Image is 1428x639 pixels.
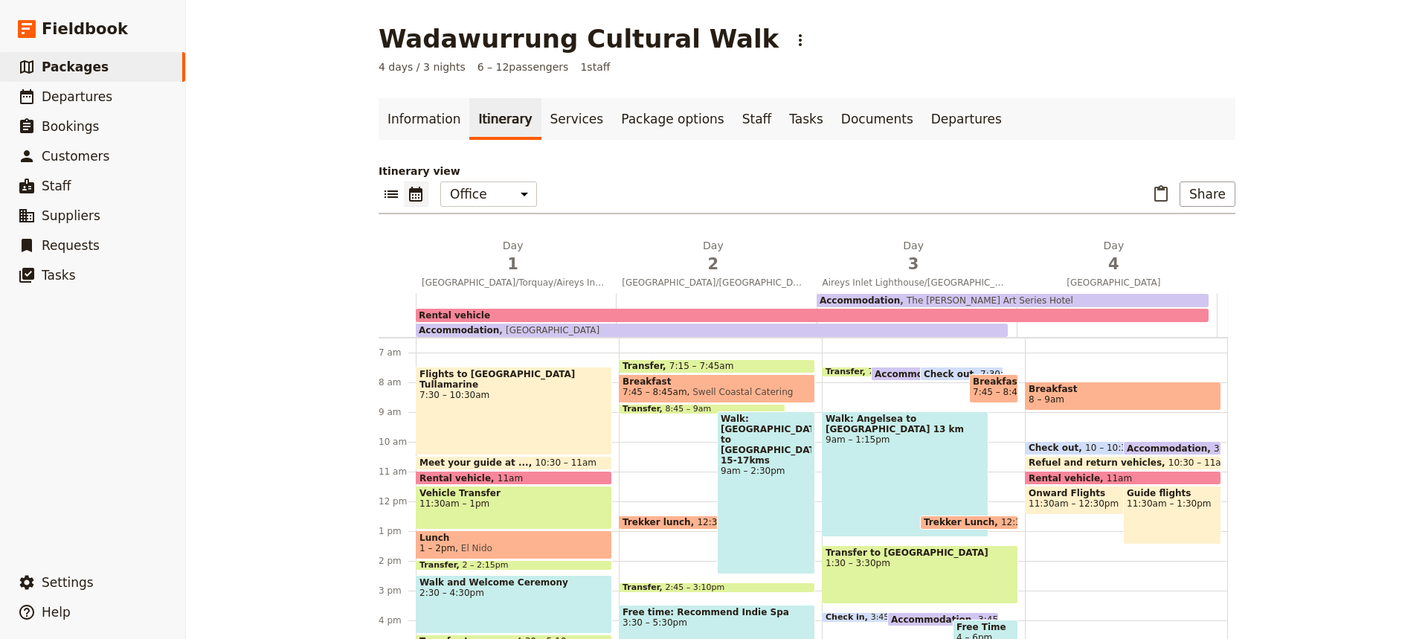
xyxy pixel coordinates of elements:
[1085,443,1147,453] span: 10 – 10:30am
[817,238,1017,293] button: Day3Aireys Inlet Lighthouse/[GEOGRAPHIC_DATA]
[404,182,428,207] button: Calendar view
[1025,441,1191,455] div: Check out10 – 10:30am
[1001,517,1057,527] span: 12:30 – 1pm
[887,612,999,626] div: Accommodation3:45pm – 10am
[419,310,490,321] span: Rental vehicle
[823,253,1005,275] span: 3
[826,367,869,376] span: Transfer
[1023,238,1205,275] h2: Day
[422,253,604,275] span: 1
[969,374,1018,403] div: Breakfast7:45 – 8:45am
[379,525,416,537] div: 1 pm
[1029,384,1218,394] span: Breakfast
[379,164,1235,179] p: Itinerary view
[973,387,1038,397] span: 7:45 – 8:45am
[42,119,99,134] span: Bookings
[875,369,962,379] span: Accommodation
[42,208,100,223] span: Suppliers
[463,561,509,570] span: 2 – 2:15pm
[822,612,933,623] div: Check in3:45 – 4pm
[623,405,666,414] span: Transfer
[924,517,1001,527] span: Trekker Lunch
[42,18,128,40] span: Fieldbook
[826,558,1014,568] span: 1:30 – 3:30pm
[379,98,469,140] a: Information
[623,607,811,617] span: Free time: Recommend Indie Spa
[826,434,985,445] span: 9am – 1:15pm
[379,376,416,388] div: 8 am
[416,456,612,470] div: Meet your guide at ...10:30 – 11am
[416,324,1008,337] div: Accommodation[GEOGRAPHIC_DATA]
[612,98,733,140] a: Package options
[924,369,980,379] span: Check out
[891,614,978,624] span: Accommodation
[823,238,1005,275] h2: Day
[419,369,608,390] span: Flights to [GEOGRAPHIC_DATA] Tullamarine
[1127,443,1214,453] span: Accommodation
[721,466,811,476] span: 9am – 2:30pm
[832,98,922,140] a: Documents
[419,577,608,588] span: Walk and Welcome Ceremony
[978,614,1048,624] span: 3:45pm – 10am
[1017,277,1211,289] span: [GEOGRAPHIC_DATA]
[623,617,811,628] span: 3:30 – 5:30pm
[379,24,779,54] h1: Wadawurrung Cultural Walk
[717,411,815,574] div: Walk: [GEOGRAPHIC_DATA] to [GEOGRAPHIC_DATA] 15-17kms9am – 2:30pm
[826,548,1014,558] span: Transfer to [GEOGRAPHIC_DATA]
[817,277,1011,289] span: Aireys Inlet Lighthouse/[GEOGRAPHIC_DATA]
[822,367,905,377] div: Transfer7:30 – 7:45am
[619,516,785,530] div: Trekker lunch12:30 – 1pmSwell Coastal Catering
[980,369,1014,379] span: 7:30am
[920,516,1018,530] div: Trekker Lunch12:30 – 1pm
[822,545,1018,604] div: Transfer to [GEOGRAPHIC_DATA]1:30 – 3:30pm
[416,530,612,559] div: Lunch1 – 2pmEl Nido
[1148,182,1174,207] button: Paste itinerary item
[416,367,612,455] div: Flights to [GEOGRAPHIC_DATA] Tullamarine7:30 – 10:30am
[666,405,712,414] span: 8:45 – 9am
[379,182,404,207] button: List view
[826,613,871,622] span: Check in
[1025,471,1221,485] div: Rental vehicle11am
[920,367,1003,381] div: Check out7:30am
[416,471,612,485] div: Rental vehicle11am
[42,149,109,164] span: Customers
[379,614,416,626] div: 4 pm
[900,295,1073,306] span: The [PERSON_NAME] Art Series Hotel
[619,359,815,373] div: Transfer7:15 – 7:45am
[379,555,416,567] div: 2 pm
[817,294,1209,307] div: AccommodationThe [PERSON_NAME] Art Series Hotel
[416,309,1209,322] div: Rental vehicle
[1029,457,1168,468] span: Refuel and return vehicles
[416,293,1218,337] div: Accommodation[GEOGRAPHIC_DATA]Rental vehicleAccommodationThe [PERSON_NAME] Art Series Hotel
[1029,394,1064,405] span: 8 – 9am
[619,374,815,403] div: Breakfast7:45 – 8:45amSwell Coastal Catering
[669,361,734,371] span: 7:15 – 7:45am
[499,325,599,335] span: [GEOGRAPHIC_DATA]
[820,295,900,306] span: Accommodation
[666,583,725,592] span: 2:45 – 3:10pm
[416,575,612,634] div: Walk and Welcome Ceremony2:30 – 4:30pm
[623,361,669,371] span: Transfer
[622,238,804,275] h2: Day
[416,238,616,293] button: Day1[GEOGRAPHIC_DATA]/Torquay/Aireys Inlet
[1017,238,1217,293] button: Day4[GEOGRAPHIC_DATA]
[922,98,1011,140] a: Departures
[623,387,687,397] span: 7:45 – 8:45am
[379,347,416,359] div: 7 am
[697,517,753,527] span: 12:30 – 1pm
[541,98,613,140] a: Services
[379,585,416,597] div: 3 pm
[1127,498,1218,509] span: 11:30am – 1:30pm
[788,28,813,53] button: Actions
[721,414,811,466] span: Walk: [GEOGRAPHIC_DATA] to [GEOGRAPHIC_DATA] 15-17kms
[733,98,781,140] a: Staff
[469,98,541,140] a: Itinerary
[419,457,535,468] span: Meet your guide at ...
[1025,456,1221,470] div: Refuel and return vehicles10:30 – 11am
[1025,382,1221,411] div: Breakfast8 – 9am
[416,486,612,530] div: Vehicle Transfer11:30am – 1pm
[623,583,666,592] span: Transfer
[419,325,499,335] span: Accommodation
[455,543,492,553] span: El Nido
[419,588,608,598] span: 2:30 – 4:30pm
